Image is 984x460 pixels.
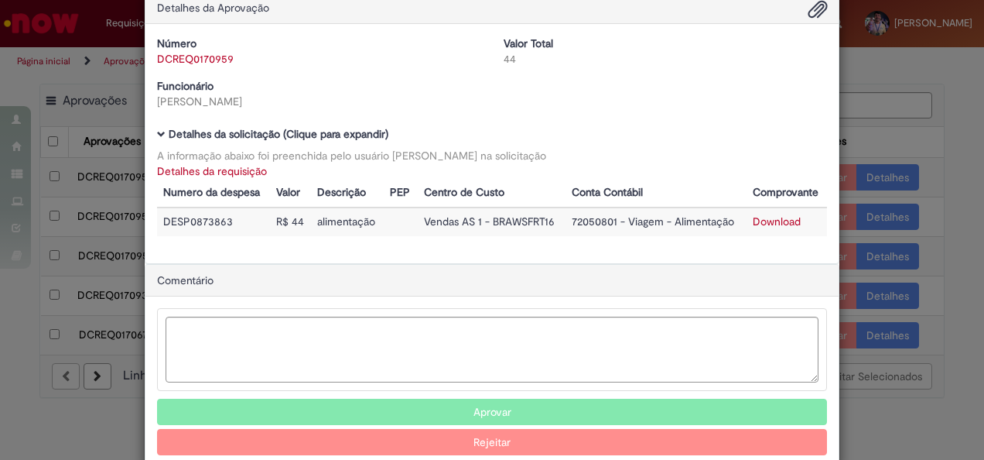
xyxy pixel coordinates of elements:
td: alimentação [311,208,384,236]
button: Aprovar [157,399,827,425]
td: DESP0873863 [157,208,270,236]
td: R$ 44 [270,208,312,236]
th: Numero da despesa [157,179,270,208]
h5: Detalhes da solicitação (Clique para expandir) [157,129,827,140]
div: A informação abaixo foi preenchida pelo usuário [PERSON_NAME] na solicitação [157,148,827,163]
a: Detalhes da requisição [157,164,267,178]
a: Download [753,215,801,228]
th: Conta Contábil [565,179,747,208]
th: PEP [384,179,417,208]
span: Detalhes da Aprovação [157,1,269,15]
th: Centro de Custo [418,179,565,208]
b: Detalhes da solicitação (Clique para expandir) [169,127,388,141]
button: Rejeitar [157,429,827,455]
div: 44 [504,51,827,67]
b: Funcionário [157,79,214,93]
a: DCREQ0170959 [157,52,234,66]
b: Número [157,36,196,50]
th: Comprovante [747,179,827,208]
th: Valor [270,179,312,208]
div: [PERSON_NAME] [157,94,480,109]
th: Descrição [311,179,384,208]
b: Valor Total [504,36,553,50]
td: 72050801 - Viagem - Alimentação [565,208,747,236]
td: Vendas AS 1 - BRAWSFRT16 [418,208,565,236]
span: Comentário [157,273,214,287]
